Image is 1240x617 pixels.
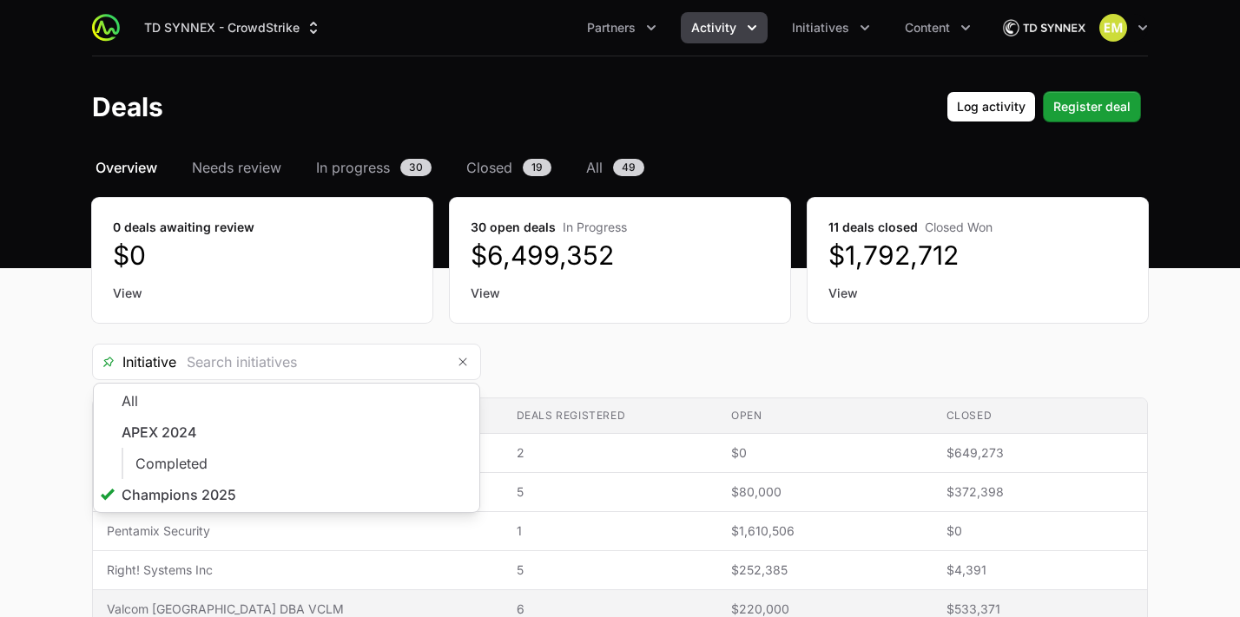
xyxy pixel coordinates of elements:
a: View [471,285,769,302]
span: Initiative [93,351,176,372]
div: Activity menu [681,12,768,43]
button: Initiatives [782,12,881,43]
span: $1,610,506 [731,522,918,540]
span: Right! Systems Inc [107,561,489,579]
span: Closed Won [925,220,993,234]
button: Activity [681,12,768,43]
span: 1 [517,522,703,540]
button: Remove [445,345,480,379]
img: Eric Mingus [1099,14,1127,42]
span: Initiatives [792,19,849,36]
span: $649,273 [946,444,1133,462]
span: $80,000 [731,483,918,501]
span: $4,391 [946,561,1133,579]
dd: $1,792,712 [828,240,1127,271]
a: Needs review [188,157,285,178]
span: $0 [731,444,918,462]
th: Deals registered [503,398,717,434]
img: ActivitySource [92,14,120,42]
span: Partners [587,19,636,36]
span: In Progress [563,220,627,234]
div: Supplier switch menu [134,12,333,43]
span: In progress [316,157,390,178]
span: Overview [96,157,157,178]
span: Log activity [957,96,1026,117]
span: Closed [466,157,512,178]
div: Partners menu [577,12,667,43]
span: All [586,157,603,178]
span: Pentamix Security [107,522,489,540]
span: $252,385 [731,561,918,579]
dt: 30 open deals [471,219,769,236]
span: Content [905,19,950,36]
h1: Deals [92,91,163,122]
a: In progress30 [313,157,435,178]
span: Register deal [1053,96,1131,117]
button: Partners [577,12,667,43]
div: Content menu [894,12,981,43]
div: Initiatives menu [782,12,881,43]
span: 5 [517,561,703,579]
dd: $0 [113,240,412,271]
a: All49 [583,157,648,178]
span: Needs review [192,157,281,178]
span: 19 [523,159,551,176]
button: Content [894,12,981,43]
dt: 11 deals closed [828,219,1127,236]
span: $372,398 [946,483,1133,501]
dt: 0 deals awaiting review [113,219,412,236]
span: 5 [517,483,703,501]
span: 30 [400,159,432,176]
button: Register deal [1043,91,1141,122]
span: $0 [946,522,1133,540]
th: Closed [933,398,1147,434]
input: Search initiatives [176,345,445,379]
span: 49 [613,159,644,176]
a: Closed19 [463,157,555,178]
a: View [828,285,1127,302]
img: TD SYNNEX [1002,10,1085,45]
dd: $6,499,352 [471,240,769,271]
th: Open [717,398,932,434]
button: Log activity [946,91,1036,122]
nav: Deals navigation [92,157,1148,178]
a: Overview [92,157,161,178]
a: View [113,285,412,302]
button: TD SYNNEX - CrowdStrike [134,12,333,43]
span: Activity [691,19,736,36]
span: 2 [517,444,703,462]
div: Main navigation [120,12,981,43]
div: Primary actions [946,91,1141,122]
